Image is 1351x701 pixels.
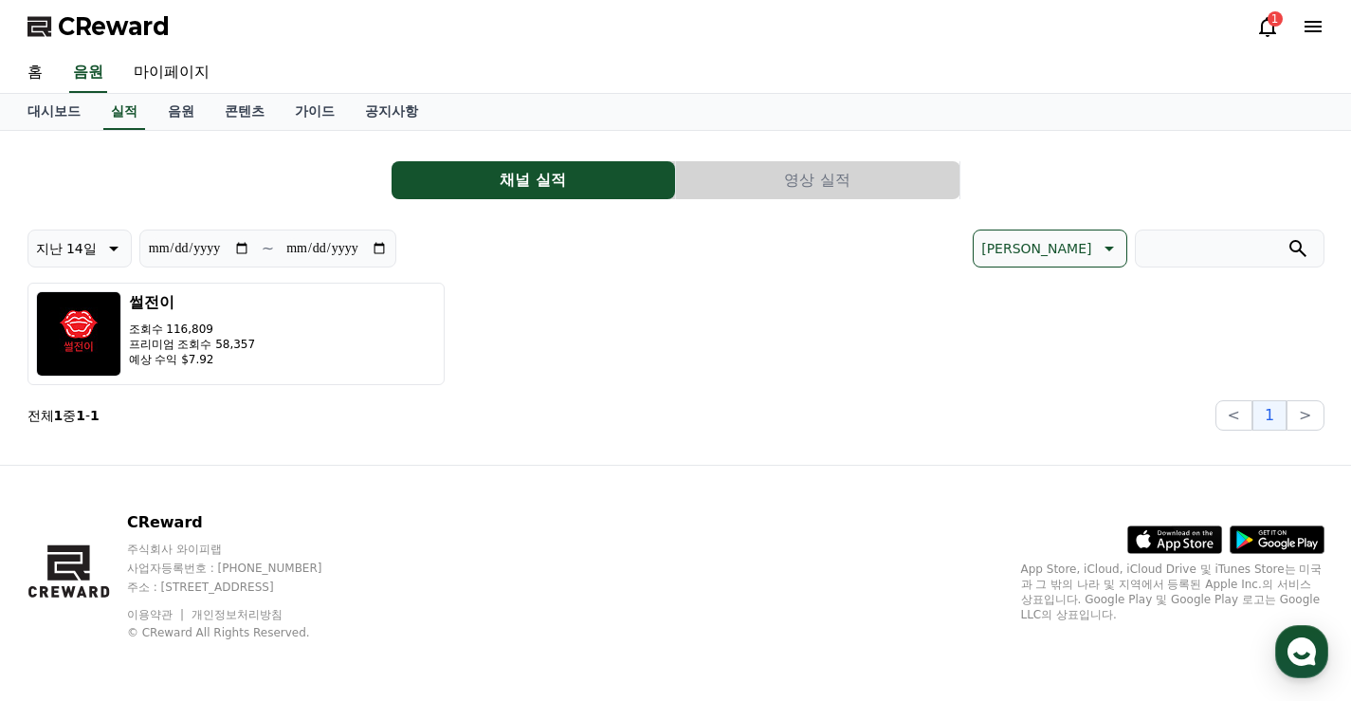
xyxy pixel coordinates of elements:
[1268,11,1283,27] div: 1
[127,580,358,595] p: 주소 : [STREET_ADDRESS]
[210,94,280,130] a: 콘텐츠
[280,94,350,130] a: 가이드
[119,53,225,93] a: 마이페이지
[6,544,125,591] a: 홈
[350,94,433,130] a: 공지사항
[129,337,256,352] p: 프리미엄 조회수 58,357
[76,408,85,423] strong: 1
[27,283,445,385] button: 썰전이 조회수 116,809 프리미엄 조회수 58,357 예상 수익 $7.92
[1215,400,1252,431] button: <
[973,230,1126,267] button: [PERSON_NAME]
[58,11,170,42] span: CReward
[981,235,1091,262] p: [PERSON_NAME]
[127,561,358,576] p: 사업자등록번호 : [PHONE_NUMBER]
[1256,15,1279,38] a: 1
[153,94,210,130] a: 음원
[127,608,187,621] a: 이용약관
[129,352,256,367] p: 예상 수익 $7.92
[90,408,100,423] strong: 1
[129,291,256,314] h3: 썰전이
[392,161,675,199] button: 채널 실적
[192,608,283,621] a: 개인정보처리방침
[262,237,274,260] p: ~
[12,94,96,130] a: 대시보드
[69,53,107,93] a: 음원
[27,406,100,425] p: 전체 중 -
[103,94,145,130] a: 실적
[676,161,959,199] button: 영상 실적
[27,11,170,42] a: CReward
[54,408,64,423] strong: 1
[1021,562,1324,622] p: App Store, iCloud, iCloud Drive 및 iTunes Store는 미국과 그 밖의 나라 및 지역에서 등록된 Apple Inc.의 서비스 상표입니다. Goo...
[245,544,364,591] a: 설정
[125,544,245,591] a: 대화
[12,53,58,93] a: 홈
[36,235,97,262] p: 지난 14일
[1252,400,1287,431] button: 1
[173,573,196,588] span: 대화
[36,291,121,377] img: 썰전이
[60,572,71,587] span: 홈
[27,230,132,267] button: 지난 14일
[293,572,316,587] span: 설정
[1287,400,1324,431] button: >
[392,161,676,199] a: 채널 실적
[127,511,358,534] p: CReward
[127,542,358,557] p: 주식회사 와이피랩
[129,322,256,337] p: 조회수 116,809
[127,625,358,640] p: © CReward All Rights Reserved.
